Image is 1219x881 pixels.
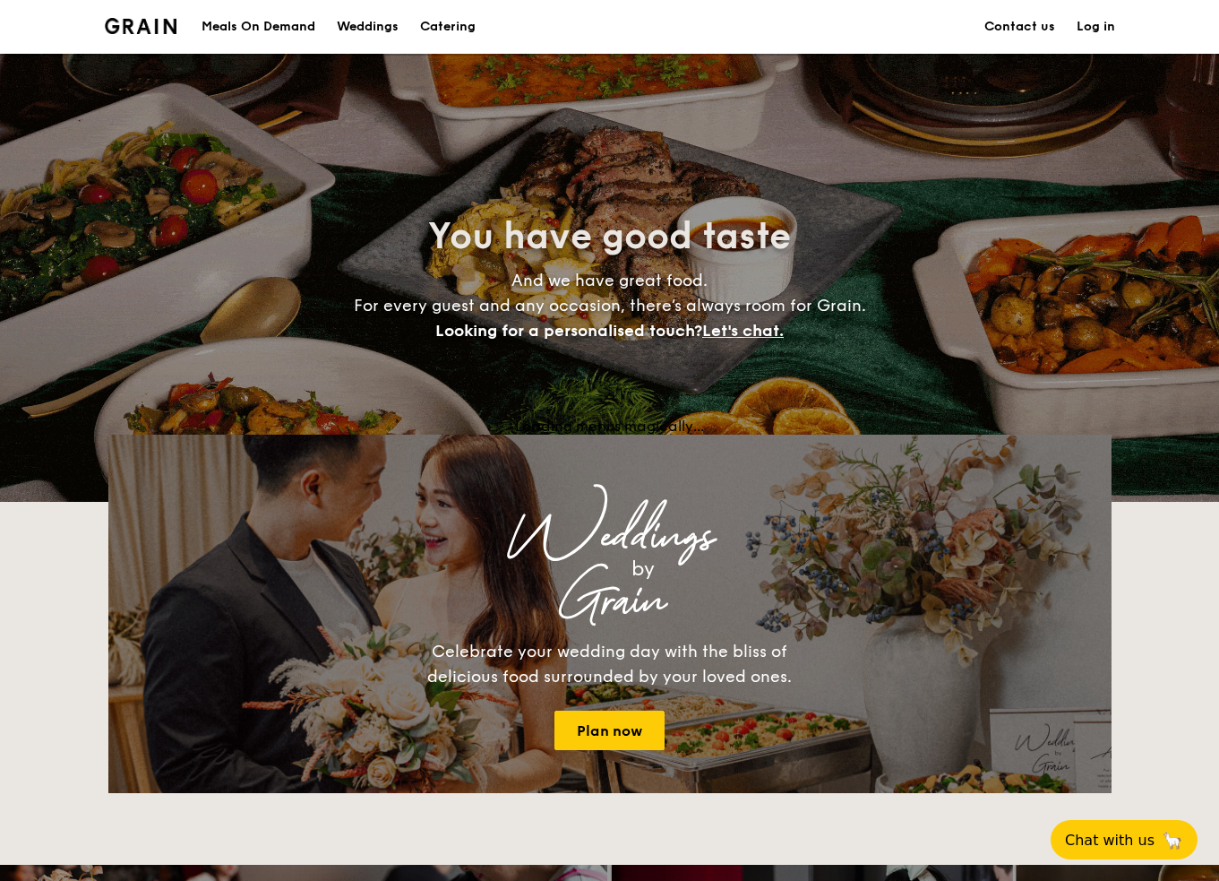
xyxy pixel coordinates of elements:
[105,18,177,34] img: Grain
[408,639,811,689] div: Celebrate your wedding day with the bliss of delicious food surrounded by your loved ones.
[1065,832,1155,849] span: Chat with us
[108,418,1112,435] div: Loading menus magically...
[702,321,784,341] span: Let's chat.
[332,553,954,585] div: by
[554,711,665,750] a: Plan now
[1051,820,1198,859] button: Chat with us🦙
[266,521,954,553] div: Weddings
[105,18,177,34] a: Logotype
[266,585,954,618] div: Grain
[1162,830,1183,851] span: 🦙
